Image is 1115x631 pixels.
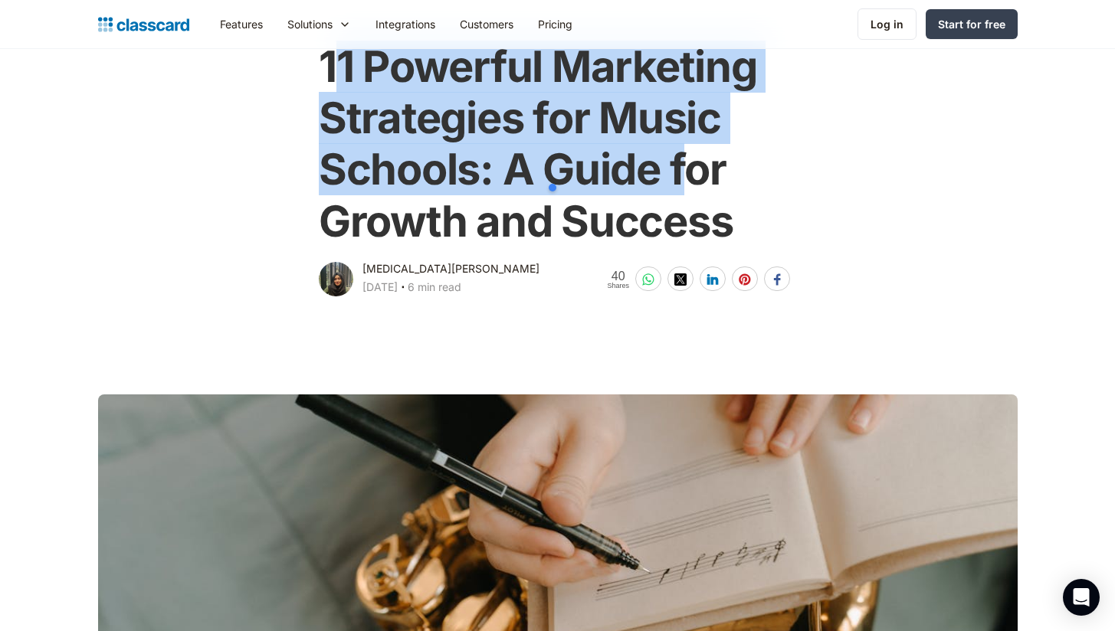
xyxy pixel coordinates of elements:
a: Start for free [926,9,1018,39]
a: Integrations [363,7,448,41]
img: facebook-white sharing button [771,273,783,286]
img: twitter-white sharing button [674,273,687,286]
a: Features [208,7,275,41]
div: Open Intercom Messenger [1063,579,1100,616]
img: pinterest-white sharing button [739,273,751,286]
div: [DATE] [362,278,398,296]
div: Solutions [275,7,363,41]
div: Log in [871,16,903,32]
img: whatsapp-white sharing button [642,273,654,286]
h1: 11 Powerful Marketing Strategies for Music Schools: A Guide for Growth and Success [319,41,796,247]
div: ‧ [398,278,408,299]
div: 6 min read [408,278,461,296]
div: Solutions [287,16,333,32]
span: Shares [607,283,629,289]
a: home [98,14,189,35]
a: Customers [448,7,526,41]
div: [MEDICAL_DATA][PERSON_NAME] [362,260,539,278]
div: Start for free [938,16,1005,32]
a: Pricing [526,7,585,41]
a: Log in [858,8,917,40]
span: 40 [607,270,629,283]
img: linkedin-white sharing button [707,273,719,286]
